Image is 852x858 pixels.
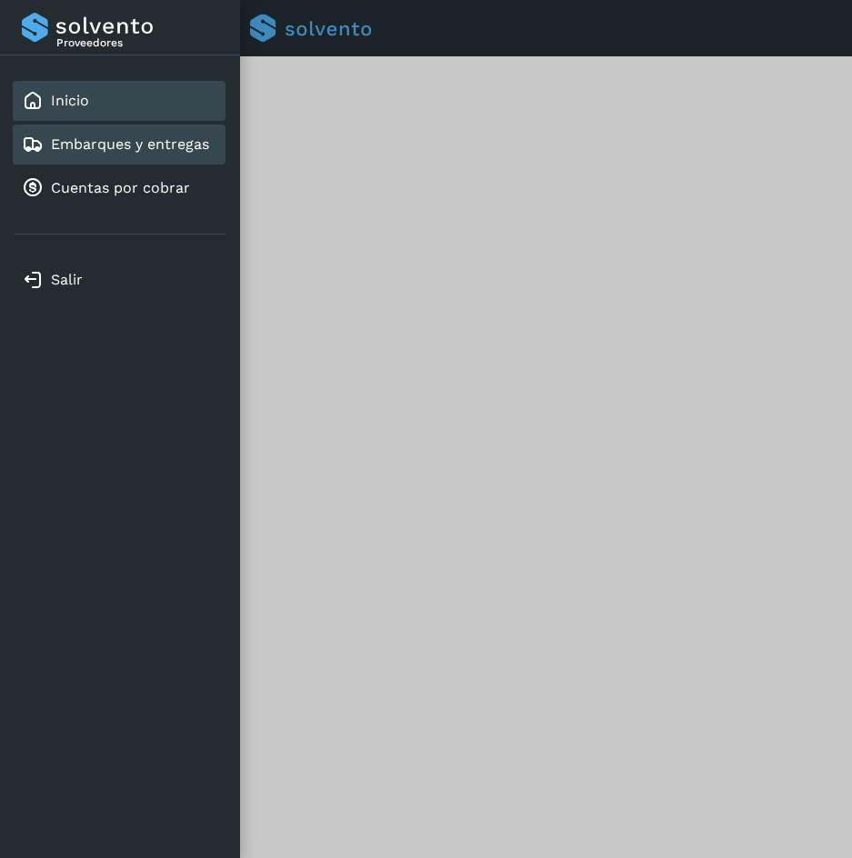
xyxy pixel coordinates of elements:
[56,36,218,49] p: Proveedores
[51,179,190,196] a: Cuentas por cobrar
[13,168,226,208] div: Cuentas por cobrar
[51,135,209,153] a: Embarques y entregas
[51,271,83,288] a: Salir
[13,125,226,165] div: Embarques y entregas
[51,92,89,109] a: Inicio
[13,260,226,300] div: Salir
[13,81,226,121] div: Inicio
